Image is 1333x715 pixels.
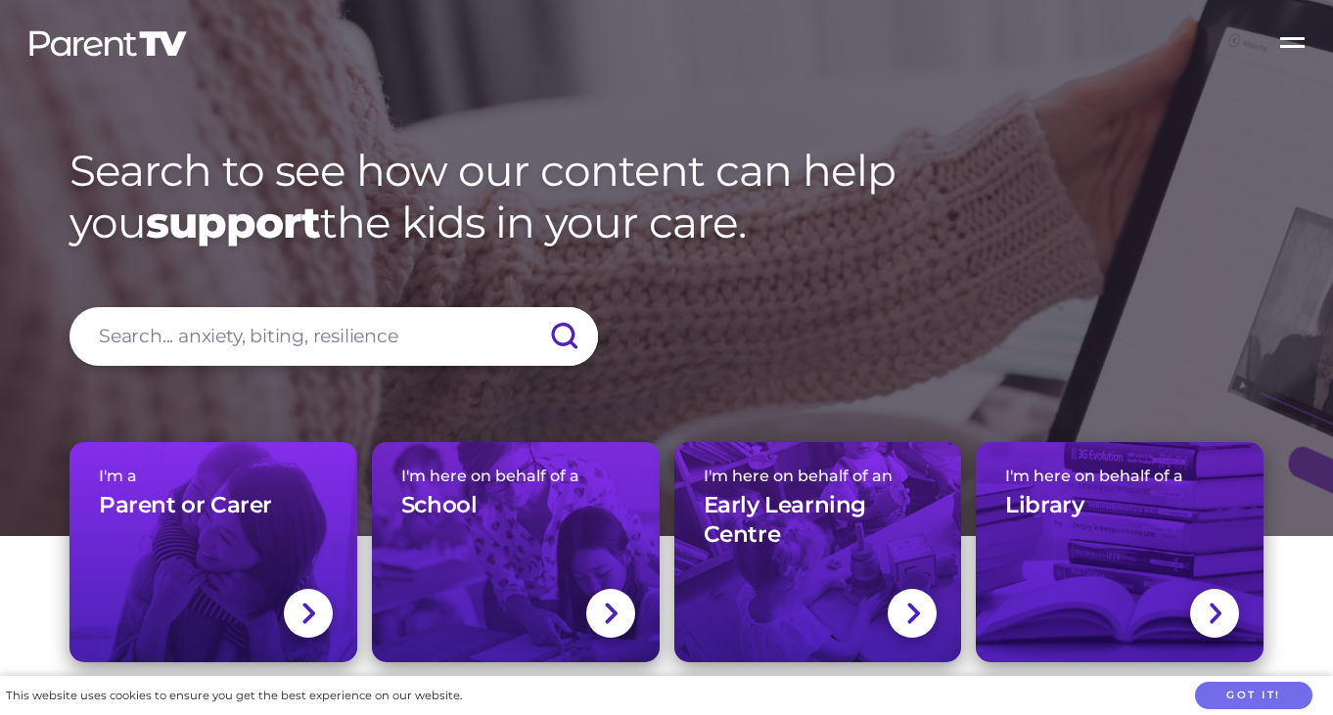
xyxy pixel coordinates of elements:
[1208,601,1222,626] img: svg+xml;base64,PHN2ZyBlbmFibGUtYmFja2dyb3VuZD0ibmV3IDAgMCAxNC44IDI1LjciIHZpZXdCb3g9IjAgMCAxNC44ID...
[529,307,598,366] input: Submit
[6,686,462,706] div: This website uses cookies to ensure you get the best experience on our website.
[401,491,478,520] h3: School
[1195,682,1312,710] button: Got it!
[99,467,328,485] span: I'm a
[905,601,920,626] img: svg+xml;base64,PHN2ZyBlbmFibGUtYmFja2dyb3VuZD0ibmV3IDAgMCAxNC44IDI1LjciIHZpZXdCb3g9IjAgMCAxNC44ID...
[674,442,962,662] a: I'm here on behalf of anEarly Learning Centre
[976,442,1264,662] a: I'm here on behalf of aLibrary
[27,29,189,58] img: parenttv-logo-white.4c85aaf.svg
[300,601,315,626] img: svg+xml;base64,PHN2ZyBlbmFibGUtYmFja2dyb3VuZD0ibmV3IDAgMCAxNC44IDI1LjciIHZpZXdCb3g9IjAgMCAxNC44ID...
[704,467,933,485] span: I'm here on behalf of an
[704,491,933,550] h3: Early Learning Centre
[69,442,357,662] a: I'm aParent or Carer
[69,145,1264,248] h1: Search to see how our content can help you the kids in your care.
[69,307,598,366] input: Search... anxiety, biting, resilience
[401,467,630,485] span: I'm here on behalf of a
[603,601,618,626] img: svg+xml;base64,PHN2ZyBlbmFibGUtYmFja2dyb3VuZD0ibmV3IDAgMCAxNC44IDI1LjciIHZpZXdCb3g9IjAgMCAxNC44ID...
[1005,491,1083,520] h3: Library
[1005,467,1234,485] span: I'm here on behalf of a
[99,491,272,520] h3: Parent or Carer
[372,442,660,662] a: I'm here on behalf of aSchool
[146,196,320,248] strong: support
